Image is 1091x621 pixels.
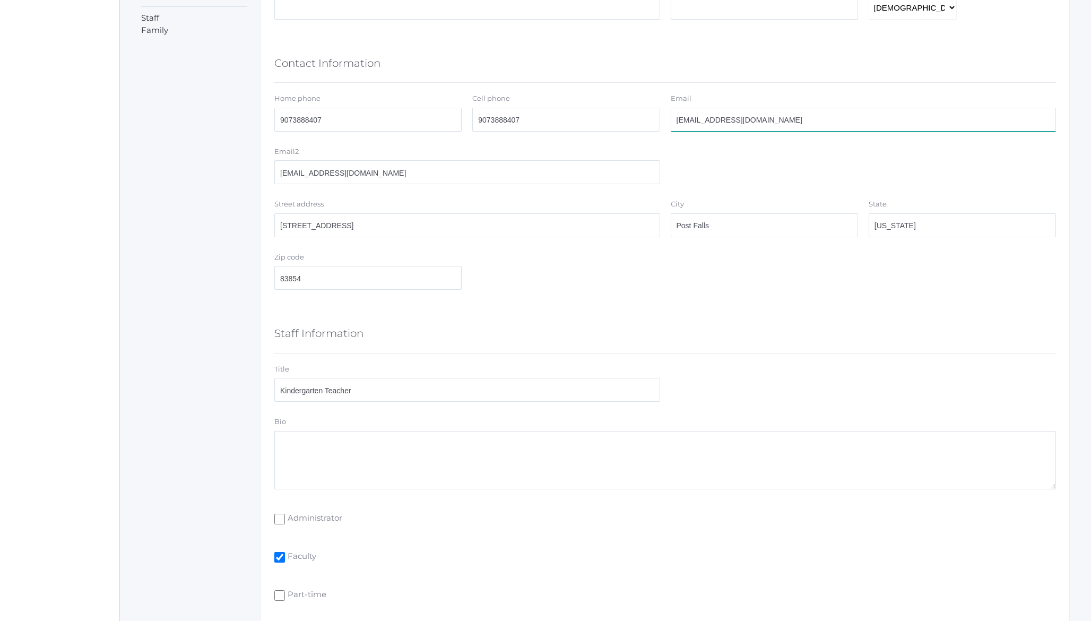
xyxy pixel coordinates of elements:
[274,199,324,210] label: Street address
[274,364,289,375] label: Title
[274,514,285,524] input: Administrator
[285,589,326,602] span: Part-time
[274,146,299,157] label: Email2
[274,552,285,563] input: Faculty
[472,93,510,104] label: Cell phone
[274,54,380,72] h5: Contact Information
[141,24,247,37] li: Family
[141,12,247,24] li: Staff
[274,324,363,342] h5: Staff Information
[274,252,304,263] label: Zip code
[285,512,342,525] span: Administrator
[671,199,684,210] label: City
[274,93,321,104] label: Home phone
[274,590,285,601] input: Part-time
[869,199,887,210] label: State
[285,550,316,564] span: Faculty
[671,93,691,104] label: Email
[274,417,286,427] label: Bio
